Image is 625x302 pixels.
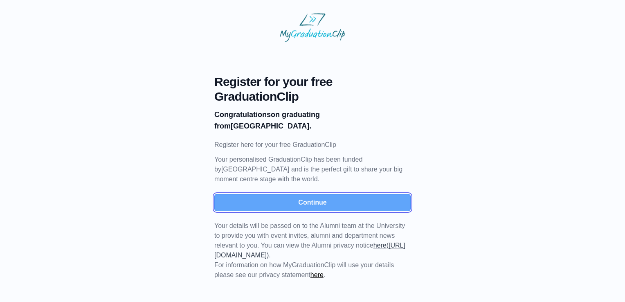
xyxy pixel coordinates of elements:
b: Congratulations [214,110,271,119]
a: ([URL][DOMAIN_NAME]) [214,242,405,259]
p: Register here for your free GraduationClip [214,140,411,150]
span: Register for your free [214,74,411,89]
a: here [373,242,387,249]
a: here [310,271,324,278]
span: Your details will be passed on to the Alumni team at the University to provide you with event inv... [214,222,405,259]
p: on graduating from [GEOGRAPHIC_DATA]. [214,109,411,132]
p: Your personalised GraduationClip has been funded by [GEOGRAPHIC_DATA] and is the perfect gift to ... [214,155,411,184]
button: Continue [214,194,411,211]
img: MyGraduationClip [280,13,345,42]
span: GraduationClip [214,89,411,104]
span: For information on how MyGraduationClip will use your details please see our privacy statement . [214,222,405,278]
